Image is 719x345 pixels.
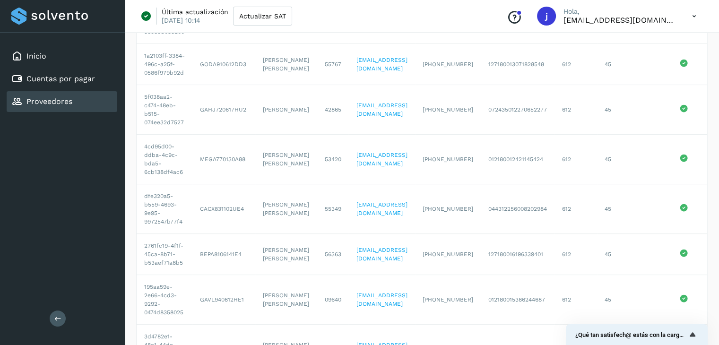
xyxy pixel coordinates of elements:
td: 56363 [317,234,348,275]
div: Cuentas por pagar [7,69,117,89]
a: [EMAIL_ADDRESS][DOMAIN_NAME] [356,152,407,167]
td: 127180016196339401 [481,234,554,275]
td: GAVL940812HE1 [192,275,255,325]
td: 2761fc19-4f1f-45ca-8b71-b53aef71a8b5 [137,234,192,275]
td: [PERSON_NAME] [PERSON_NAME] [255,234,317,275]
div: Inicio [7,46,117,67]
td: BEPA8106141E4 [192,234,255,275]
span: [PHONE_NUMBER] [423,156,473,163]
td: 012180015386244687 [481,275,554,325]
p: Hola, [563,8,677,16]
a: [EMAIL_ADDRESS][DOMAIN_NAME] [356,292,407,307]
td: 195aa59e-2e66-4cd3-9292-0474d8358025 [137,275,192,325]
td: 45 [597,234,661,275]
td: 044312256008202984 [481,184,554,234]
td: 4cd95d00-ddba-4c9c-bda5-6cb138df4ac6 [137,135,192,184]
td: 45 [597,44,661,85]
td: 42865 [317,85,348,135]
td: 09640 [317,275,348,325]
td: 1a2103ff-3384-496c-a25f-0586f979b92d [137,44,192,85]
span: ¿Qué tan satisfech@ estás con la carga de tus proveedores? [575,331,687,338]
td: 612 [554,234,597,275]
td: dfe320a5-b559-4693-9e95-9972547b77f4 [137,184,192,234]
td: 45 [597,275,661,325]
td: 55349 [317,184,348,234]
a: [EMAIL_ADDRESS][DOMAIN_NAME] [356,247,407,262]
button: Actualizar SAT [233,7,292,26]
p: [DATE] 10:14 [162,16,200,25]
div: Proveedores [7,91,117,112]
td: 55767 [317,44,348,85]
a: [EMAIL_ADDRESS][DOMAIN_NAME] [356,102,407,117]
span: [PHONE_NUMBER] [423,206,473,212]
a: Inicio [26,52,46,60]
td: 45 [597,85,661,135]
td: 612 [554,85,597,135]
p: jrodriguez@kalapata.co [563,16,677,25]
td: 012180012421145424 [481,135,554,184]
span: Actualizar SAT [239,13,286,19]
td: 072435012270652277 [481,85,554,135]
td: 612 [554,135,597,184]
span: [PHONE_NUMBER] [423,106,473,113]
td: 45 [597,135,661,184]
td: CACX831102UE4 [192,184,255,234]
td: 45 [597,184,661,234]
a: Cuentas por pagar [26,74,95,83]
a: [EMAIL_ADDRESS][DOMAIN_NAME] [356,57,407,72]
td: 127180013071828548 [481,44,554,85]
td: 612 [554,184,597,234]
span: [PHONE_NUMBER] [423,61,473,68]
p: Última actualización [162,8,228,16]
td: GAHJ720617HU2 [192,85,255,135]
td: [PERSON_NAME] [PERSON_NAME] [255,275,317,325]
td: 612 [554,44,597,85]
a: [EMAIL_ADDRESS][DOMAIN_NAME] [356,201,407,216]
td: [PERSON_NAME] [PERSON_NAME] [255,44,317,85]
a: Proveedores [26,97,72,106]
span: [PHONE_NUMBER] [423,251,473,258]
td: MEGA770130A88 [192,135,255,184]
td: 612 [554,275,597,325]
td: 5f038aa2-c474-48eb-b515-074ee32d7527 [137,85,192,135]
td: [PERSON_NAME] [PERSON_NAME] [255,184,317,234]
td: [PERSON_NAME] [255,85,317,135]
td: 53420 [317,135,348,184]
span: [PHONE_NUMBER] [423,296,473,303]
button: Mostrar encuesta - ¿Qué tan satisfech@ estás con la carga de tus proveedores? [575,329,698,340]
td: GODA910612DD3 [192,44,255,85]
td: [PERSON_NAME] [PERSON_NAME] [255,135,317,184]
